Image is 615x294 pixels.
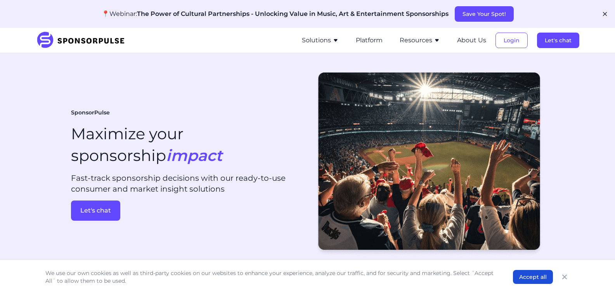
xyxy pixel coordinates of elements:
a: Let's chat [71,201,301,221]
button: Let's chat [71,201,120,221]
i: impact [166,146,222,165]
span: The Power of Cultural Partnerships - Unlocking Value in Music, Art & Entertainment Sponsorships [137,10,449,17]
a: Platform [356,37,383,44]
p: We use our own cookies as well as third-party cookies on our websites to enhance your experience,... [45,269,497,285]
button: Resources [400,36,440,45]
p: 📍Webinar: [102,9,449,19]
button: Platform [356,36,383,45]
a: About Us [457,37,486,44]
h1: Maximize your sponsorship [71,123,222,166]
button: Accept all [513,270,553,284]
img: SponsorPulse [36,32,130,49]
button: Save Your Spot! [455,6,514,22]
span: SponsorPulse [71,109,110,117]
button: Login [495,33,528,48]
a: Let's chat [537,37,579,44]
button: Close [559,272,570,282]
p: Fast-track sponsorship decisions with our ready-to-use consumer and market insight solutions [71,173,301,194]
a: Save Your Spot! [455,10,514,17]
a: Login [495,37,528,44]
button: About Us [457,36,486,45]
button: Let's chat [537,33,579,48]
button: Solutions [302,36,339,45]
